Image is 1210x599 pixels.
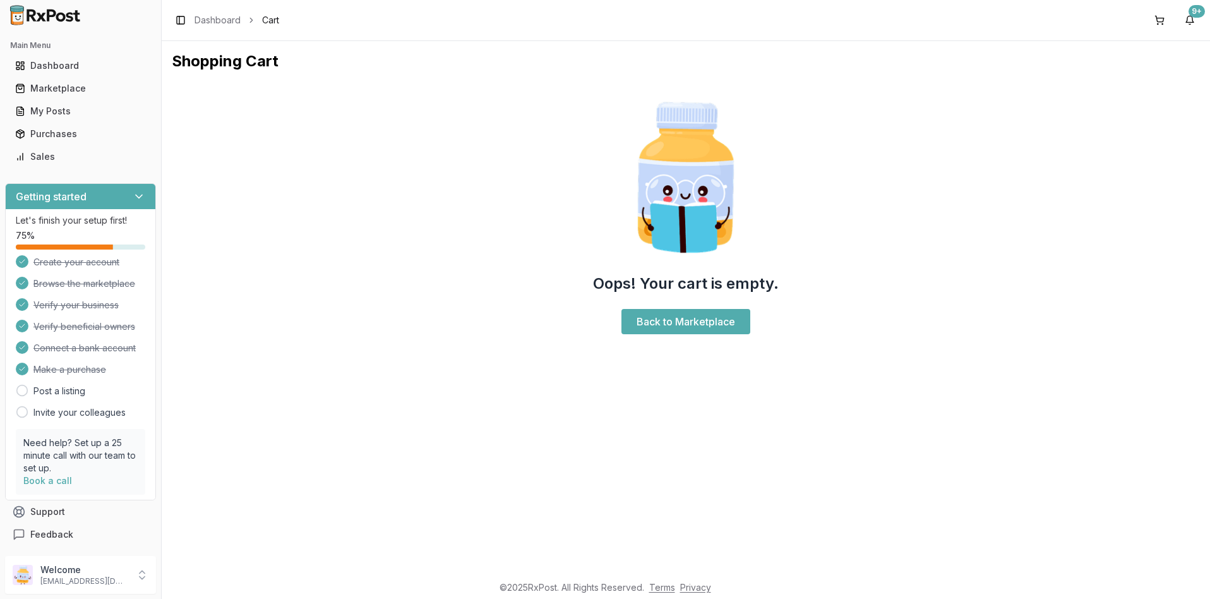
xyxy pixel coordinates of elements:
[172,51,1200,71] h1: Shopping Cart
[16,229,35,242] span: 75 %
[33,363,106,376] span: Make a purchase
[16,189,87,204] h3: Getting started
[33,277,135,290] span: Browse the marketplace
[5,56,156,76] button: Dashboard
[195,14,279,27] nav: breadcrumb
[195,14,241,27] a: Dashboard
[10,100,151,123] a: My Posts
[15,59,146,72] div: Dashboard
[15,105,146,118] div: My Posts
[5,147,156,167] button: Sales
[10,54,151,77] a: Dashboard
[5,523,156,546] button: Feedback
[5,5,86,25] img: RxPost Logo
[605,97,767,258] img: Smart Pill Bottle
[5,124,156,144] button: Purchases
[5,101,156,121] button: My Posts
[10,40,151,51] h2: Main Menu
[5,78,156,99] button: Marketplace
[13,565,33,585] img: User avatar
[33,256,119,269] span: Create your account
[680,582,711,593] a: Privacy
[33,406,126,419] a: Invite your colleagues
[23,437,138,475] p: Need help? Set up a 25 minute call with our team to set up.
[16,214,145,227] p: Let's finish your setup first!
[33,342,136,354] span: Connect a bank account
[33,299,119,312] span: Verify your business
[621,309,750,334] a: Back to Marketplace
[40,564,128,576] p: Welcome
[10,123,151,145] a: Purchases
[33,320,135,333] span: Verify beneficial owners
[15,82,146,95] div: Marketplace
[10,77,151,100] a: Marketplace
[10,145,151,168] a: Sales
[15,128,146,140] div: Purchases
[30,528,73,541] span: Feedback
[1180,10,1200,30] button: 9+
[15,150,146,163] div: Sales
[33,385,85,397] a: Post a listing
[262,14,279,27] span: Cart
[5,500,156,523] button: Support
[40,576,128,586] p: [EMAIL_ADDRESS][DOMAIN_NAME]
[1189,5,1205,18] div: 9+
[593,274,779,294] h2: Oops! Your cart is empty.
[649,582,675,593] a: Terms
[23,475,72,486] a: Book a call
